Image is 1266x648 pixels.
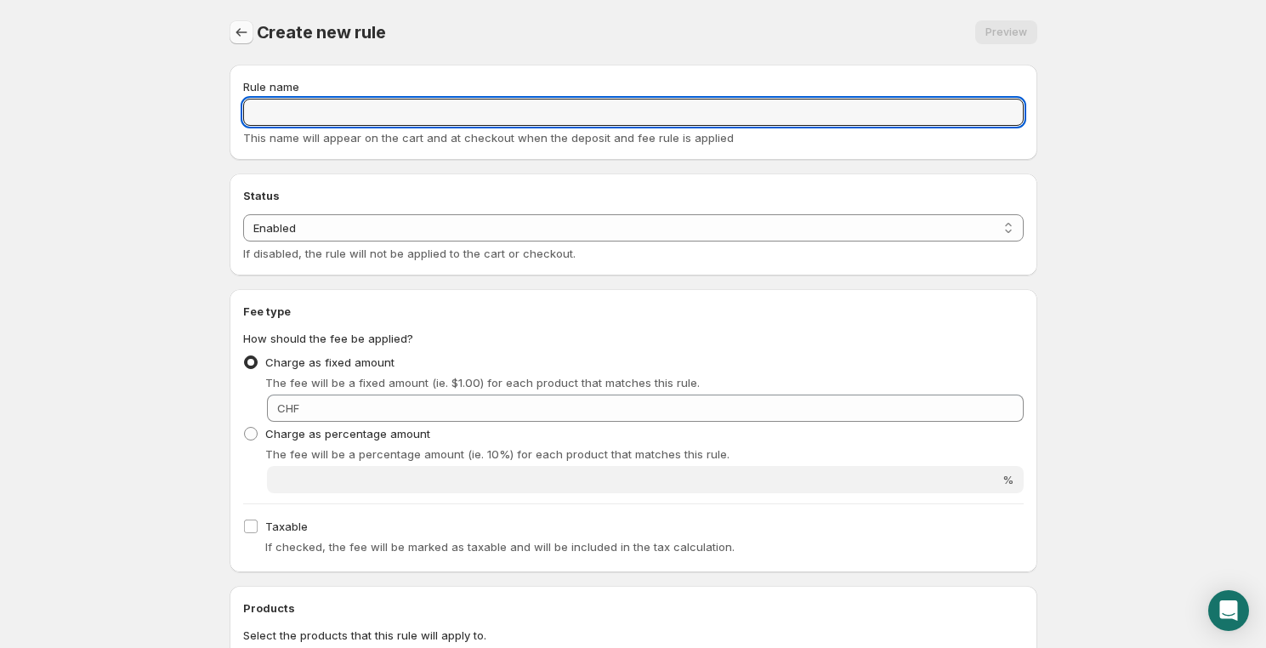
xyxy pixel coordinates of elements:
[243,131,734,145] span: This name will appear on the cart and at checkout when the deposit and fee rule is applied
[1208,590,1249,631] div: Open Intercom Messenger
[243,600,1024,617] h2: Products
[257,22,386,43] span: Create new rule
[243,332,413,345] span: How should the fee be applied?
[265,355,395,369] span: Charge as fixed amount
[265,540,735,554] span: If checked, the fee will be marked as taxable and will be included in the tax calculation.
[243,247,576,260] span: If disabled, the rule will not be applied to the cart or checkout.
[243,303,1024,320] h2: Fee type
[277,401,299,415] span: CHF
[230,20,253,44] button: Settings
[243,187,1024,204] h2: Status
[243,627,1024,644] p: Select the products that this rule will apply to.
[265,446,1024,463] p: The fee will be a percentage amount (ie. 10%) for each product that matches this rule.
[265,376,700,389] span: The fee will be a fixed amount (ie. $1.00) for each product that matches this rule.
[243,80,299,94] span: Rule name
[1002,473,1013,486] span: %
[265,427,430,441] span: Charge as percentage amount
[265,520,308,533] span: Taxable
